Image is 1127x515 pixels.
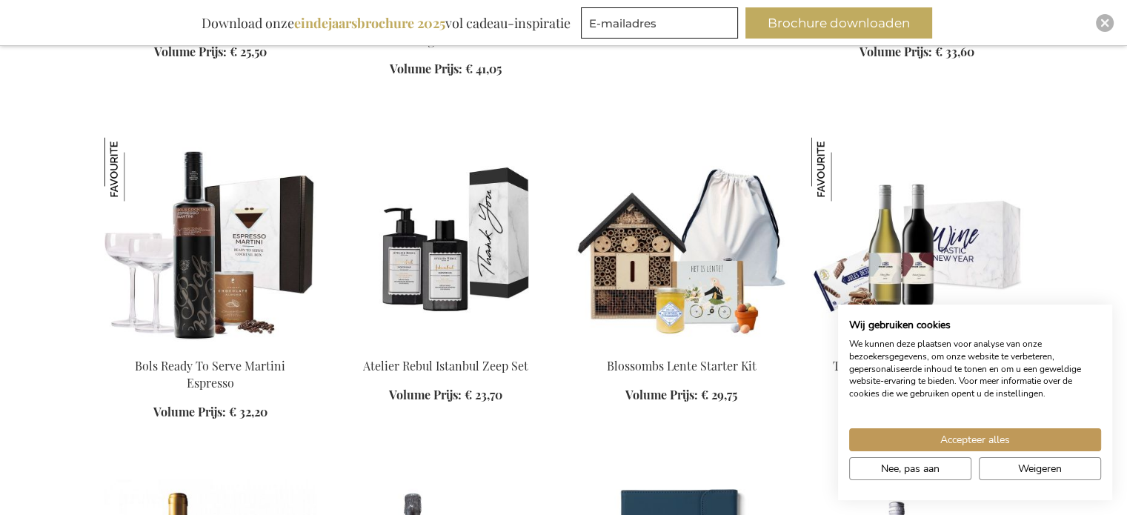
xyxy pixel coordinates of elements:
a: Volume Prijs: € 32,20 [153,403,267,420]
span: Accepteer alles [940,432,1010,448]
img: Bols Ready To Serve Martini Espresso [104,137,316,345]
span: Volume Prijs: [860,44,932,59]
h2: Wij gebruiken cookies [849,319,1101,332]
span: Nee, pas aan [881,461,940,476]
span: € 33,60 [935,44,974,59]
a: Volume Prijs: € 23,70 [389,386,502,403]
button: Pas cookie voorkeuren aan [849,457,971,480]
a: Atelier Rebul Istanbul Soap Set [340,339,552,353]
div: Close [1096,14,1114,32]
img: Atelier Rebul Istanbul Soap Set [340,137,552,345]
a: Volume Prijs: € 41,05 [390,61,502,78]
span: € 32,20 [229,403,267,419]
a: Spring Blossombs Starter Kit [576,339,788,353]
span: € 41,05 [465,61,502,76]
img: Spring Blossombs Starter Kit [576,137,788,345]
span: Volume Prijs: [625,386,698,402]
span: € 25,50 [230,44,267,59]
a: Atelier Rebul Istanbul Zeep Set [363,357,528,373]
img: Close [1100,19,1109,27]
img: Bols Ready To Serve Martini Espresso [104,137,168,201]
span: Volume Prijs: [153,403,226,419]
span: Volume Prijs: [390,61,462,76]
span: € 23,70 [465,386,502,402]
a: The Ultimate Wine & Chocolate Set [833,357,1002,390]
button: Accepteer alle cookies [849,428,1101,451]
a: Bols Ready To Serve Martini Espresso [135,357,285,390]
a: Volume Prijs: € 25,50 [154,44,267,61]
span: Volume Prijs: [154,44,227,59]
form: marketing offers and promotions [581,7,742,43]
input: E-mailadres [581,7,738,39]
span: € 29,75 [701,386,737,402]
span: Volume Prijs: [389,386,462,402]
p: We kunnen deze plaatsen voor analyse van onze bezoekersgegevens, om onze website te verbeteren, g... [849,338,1101,400]
button: Brochure downloaden [745,7,932,39]
button: Alle cookies weigeren [979,457,1101,480]
span: Weigeren [1018,461,1062,476]
a: Beer Apéro Gift Box The Ultimate Wine & Chocolate Set [811,339,1023,353]
div: Download onze vol cadeau-inspiratie [195,7,577,39]
b: eindejaarsbrochure 2025 [294,14,445,32]
a: Blossombs Lente Starter Kit [607,357,757,373]
a: Bols Ready To Serve Martini Espresso Bols Ready To Serve Martini Espresso [104,339,316,353]
img: Beer Apéro Gift Box [811,137,1023,345]
a: Volume Prijs: € 29,75 [625,386,737,403]
a: Volume Prijs: € 33,60 [860,44,974,61]
img: The Ultimate Wine & Chocolate Set [811,137,875,201]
